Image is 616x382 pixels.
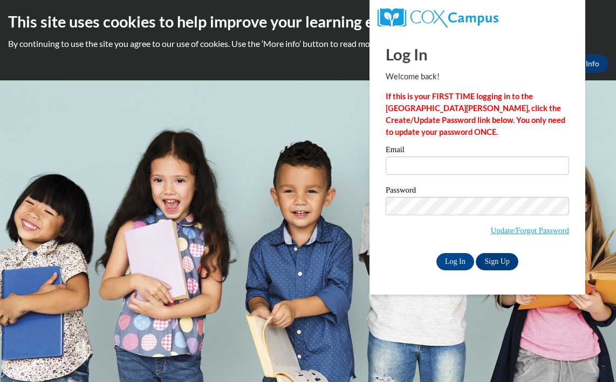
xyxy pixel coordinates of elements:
img: COX Campus [378,8,498,28]
label: Password [386,186,569,197]
a: Sign Up [476,253,518,270]
a: Update/Forgot Password [491,226,569,235]
p: By continuing to use the site you agree to our use of cookies. Use the ‘More info’ button to read... [8,38,608,50]
strong: If this is your FIRST TIME logging in to the [GEOGRAPHIC_DATA][PERSON_NAME], click the Create/Upd... [386,92,565,137]
label: Email [386,146,569,156]
h2: This site uses cookies to help improve your learning experience. [8,11,608,32]
h1: Log In [386,43,569,65]
iframe: Button to launch messaging window [573,339,607,373]
p: Welcome back! [386,71,569,83]
input: Log In [436,253,474,270]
